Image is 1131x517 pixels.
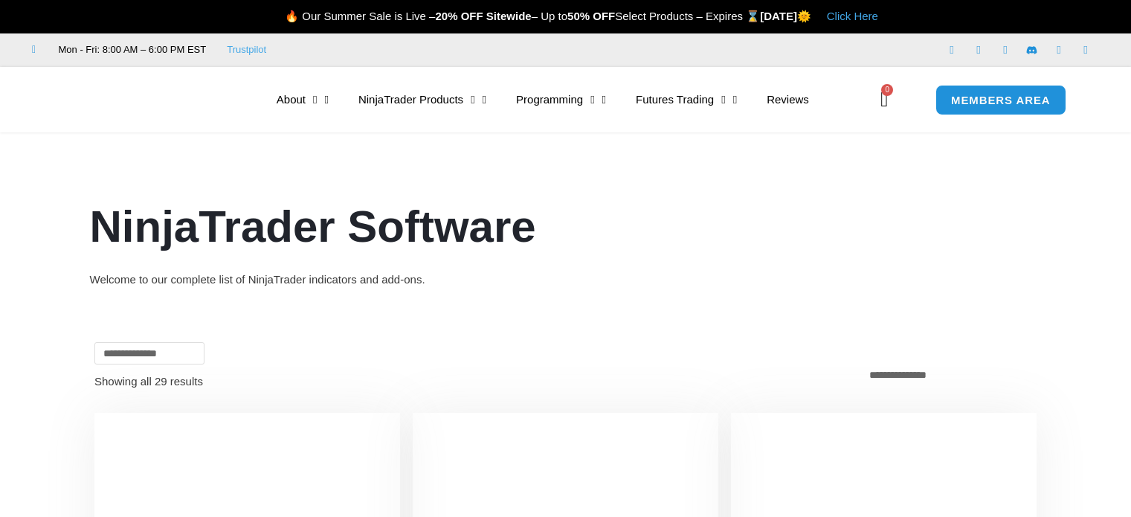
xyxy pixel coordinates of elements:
img: LogoAI | Affordable Indicators – NinjaTrader [55,73,215,126]
a: Futures Trading [621,83,752,117]
span: Mon - Fri: 8:00 AM – 6:00 PM EST [55,41,207,59]
a: Click Here [827,10,878,22]
a: NinjaTrader Products [344,83,501,117]
span: 🔥 Our Summer Sale is Live – – Up to Select Products – Expires ⌛ [285,10,760,22]
a: About [262,83,344,117]
span: MEMBERS AREA [951,94,1051,106]
nav: Menu [262,83,877,117]
a: Reviews [752,83,824,117]
span: 0 [881,84,893,96]
strong: 50% OFF [567,10,615,22]
strong: Sitewide [486,10,532,22]
strong: [DATE] [760,10,811,22]
a: 0 [858,78,910,121]
div: Welcome to our complete list of NinjaTrader indicators and add-ons. [90,269,1042,290]
a: MEMBERS AREA [935,85,1066,115]
a: Programming [501,83,621,117]
p: Showing all 29 results [94,376,203,387]
h1: NinjaTrader Software [90,196,1042,258]
a: Trustpilot [227,41,266,59]
select: Shop order [861,365,1037,385]
span: 🌞 [797,10,811,22]
strong: 20% OFF [435,10,483,22]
